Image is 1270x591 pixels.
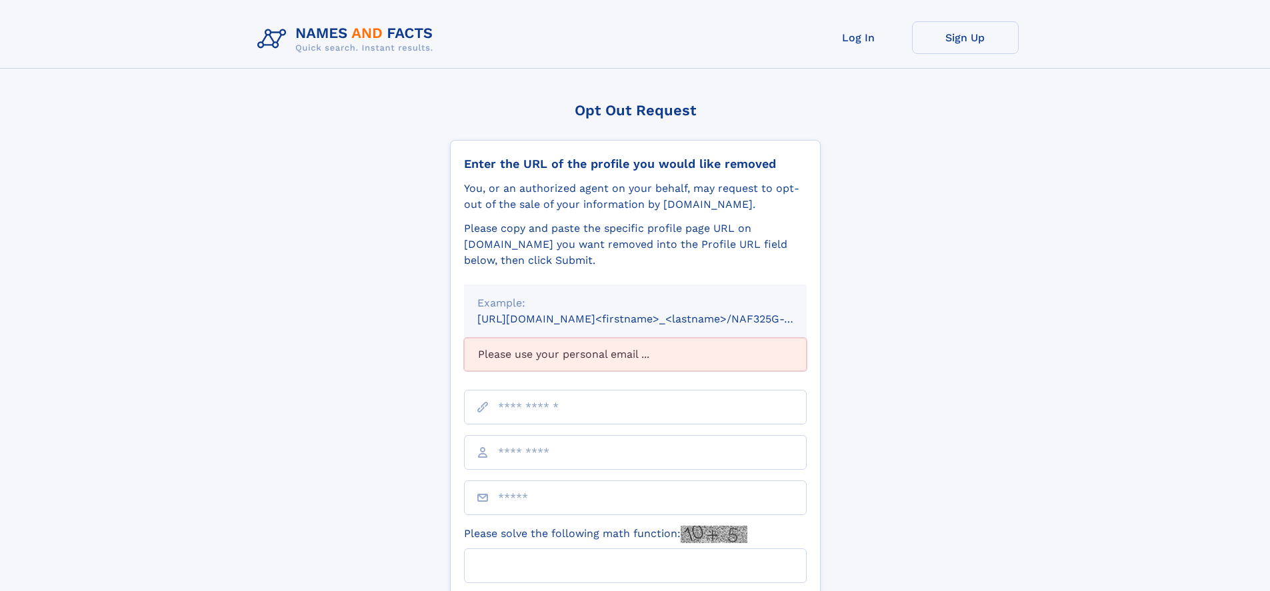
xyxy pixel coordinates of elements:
div: Example: [477,295,793,311]
div: Enter the URL of the profile you would like removed [464,157,807,171]
img: Logo Names and Facts [252,21,444,57]
label: Please solve the following math function: [464,526,747,543]
div: Please copy and paste the specific profile page URL on [DOMAIN_NAME] you want removed into the Pr... [464,221,807,269]
small: [URL][DOMAIN_NAME]<firstname>_<lastname>/NAF325G-xxxxxxxx [477,312,832,325]
a: Sign Up [912,21,1019,54]
a: Log In [805,21,912,54]
div: You, or an authorized agent on your behalf, may request to opt-out of the sale of your informatio... [464,181,807,213]
div: Opt Out Request [450,102,821,119]
div: Please use your personal email ... [464,338,807,371]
